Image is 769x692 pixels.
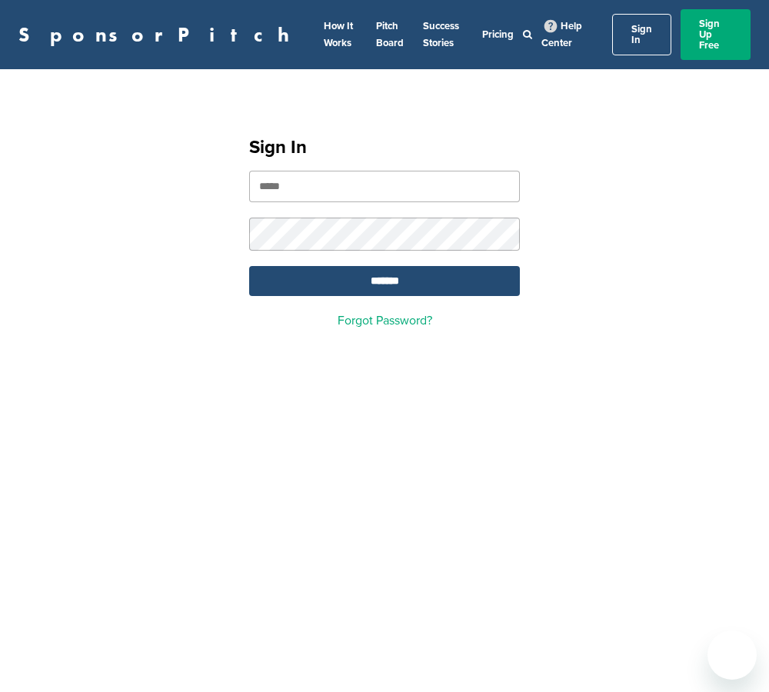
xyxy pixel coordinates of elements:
a: Pricing [482,28,514,41]
a: Sign In [612,14,671,55]
iframe: Button to launch messaging window [707,630,757,680]
a: Help Center [541,17,582,52]
a: Success Stories [423,20,459,49]
a: Sign Up Free [681,9,751,60]
a: SponsorPitch [18,25,299,45]
a: How It Works [324,20,353,49]
a: Forgot Password? [338,313,432,328]
h1: Sign In [249,134,520,161]
a: Pitch Board [376,20,404,49]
